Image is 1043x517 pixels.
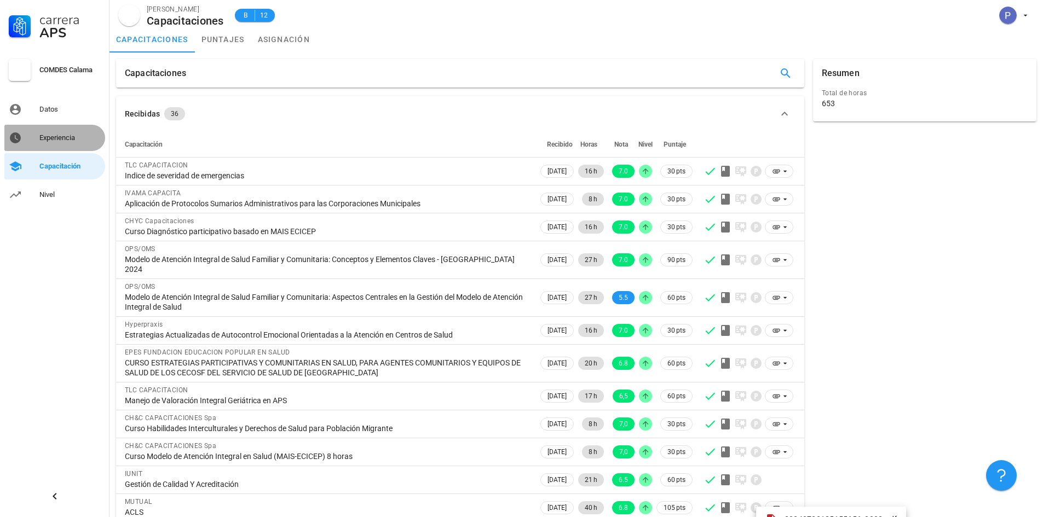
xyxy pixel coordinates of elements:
span: 16 h [585,165,597,178]
span: Nivel [638,141,653,148]
span: 7.0 [619,324,628,337]
a: capacitaciones [110,26,195,53]
div: Curso Diagnóstico participativo basado en MAIS ECICEP [125,226,529,236]
span: [DATE] [548,254,567,266]
div: Curso Modelo de Atención Integral en Salud (MAIS-ECICEP) 8 horas [125,451,529,461]
span: [DATE] [548,446,567,458]
span: 30 pts [667,222,685,233]
div: Capacitación [39,162,101,171]
span: [DATE] [548,221,567,233]
span: 7,0 [619,417,628,431]
th: Recibido [538,131,576,158]
span: 8 h [589,193,597,206]
span: 20 h [585,357,597,370]
div: Curso Habilidades Interculturales y Derechos de Salud para Población Migrante [125,423,529,433]
a: Datos [4,96,105,123]
span: [DATE] [548,418,567,430]
span: Capacitación [125,141,163,148]
a: Nivel [4,182,105,208]
span: 60 pts [667,358,685,369]
span: TLC CAPACITACION [125,386,188,394]
span: 7.0 [619,220,628,234]
th: Puntaje [654,131,695,158]
span: OPS/OMS [125,283,155,291]
span: Nota [614,141,628,148]
div: Manejo de Valoración Integral Geriátrica en APS [125,396,529,405]
div: Total de horas [822,88,1028,98]
span: CH&C CAPACITACIONES Spa [125,442,216,450]
span: 30 pts [667,419,685,429]
a: asignación [251,26,317,53]
span: Recibido [547,141,573,148]
div: Modelo de Atención Integral de Salud Familiar y Comunitaria: Aspectos Centrales en la Gestión del... [125,292,529,312]
span: [DATE] [548,357,567,369]
span: CHYC Capacitaciones [125,217,194,225]
span: [DATE] [548,193,567,205]
span: 6.8 [619,357,628,370]
span: IUNIT [125,470,142,478]
span: 17 h [585,390,597,403]
span: CH&C CAPACITACIONES Spa [125,414,216,422]
div: ACLS [125,507,529,517]
span: 90 pts [667,254,685,265]
span: 5.5 [619,291,628,304]
th: Capacitación [116,131,538,158]
span: 36 [171,107,178,120]
div: COMDES Calama [39,66,101,74]
div: avatar [118,4,140,26]
div: Recibidas [125,108,160,120]
div: Modelo de Atención Integral de Salud Familiar y Comunitaria: Conceptos y Elementos Claves - [GEOG... [125,254,529,274]
span: 30 pts [667,166,685,177]
div: Aplicación de Protocolos Sumarios Administrativos para las Corporaciones Municipales [125,199,529,208]
span: 60 pts [667,474,685,485]
span: 6.8 [619,501,628,514]
span: [DATE] [548,292,567,304]
span: Horas [580,141,597,148]
span: 16 h [585,324,597,337]
div: 653 [822,98,835,108]
span: 30 pts [667,446,685,457]
span: 60 pts [667,391,685,402]
span: Puntaje [664,141,686,148]
span: 6.5 [619,473,628,486]
a: puntajes [195,26,251,53]
a: Capacitación [4,153,105,179]
div: Indice de severidad de emergencias [125,171,529,181]
span: 7.0 [619,193,628,206]
th: Nivel [637,131,654,158]
span: 27 h [585,253,597,266]
span: [DATE] [548,390,567,402]
span: B [241,10,250,21]
a: Experiencia [4,125,105,151]
span: 40 h [585,501,597,514]
span: Hyperpraxis [125,321,163,328]
span: 8 h [589,445,597,458]
span: 16 h [585,220,597,234]
div: Nivel [39,190,101,199]
span: TLC CAPACITACION [125,161,188,169]
span: MUTUAL [125,498,152,506]
div: Datos [39,105,101,114]
span: [DATE] [548,502,567,514]
span: [DATE] [548,165,567,177]
span: 30 pts [667,194,685,205]
span: 30 pts [667,325,685,336]
span: OPS/OMS [125,245,155,253]
span: 7.0 [619,165,628,178]
div: CURSO ESTRATEGIAS PARTICIPATIVAS Y COMUNITARIAS EN SALUD, PARA AGENTES COMUNITARIOS Y EQUIPOS DE ... [125,358,529,377]
span: [DATE] [548,324,567,336]
div: Capacitaciones [125,59,186,88]
div: Resumen [822,59,860,88]
span: 8 h [589,417,597,431]
span: 60 pts [667,292,685,303]
span: 6,5 [619,390,628,403]
span: 7,0 [619,445,628,458]
span: [DATE] [548,474,567,486]
span: 21 h [585,473,597,486]
span: 7.0 [619,253,628,266]
div: APS [39,26,101,39]
span: IVAMA CAPACITA [125,189,181,197]
div: Experiencia [39,133,101,142]
th: Horas [576,131,606,158]
div: Gestión de Calidad Y Acreditación [125,479,529,489]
